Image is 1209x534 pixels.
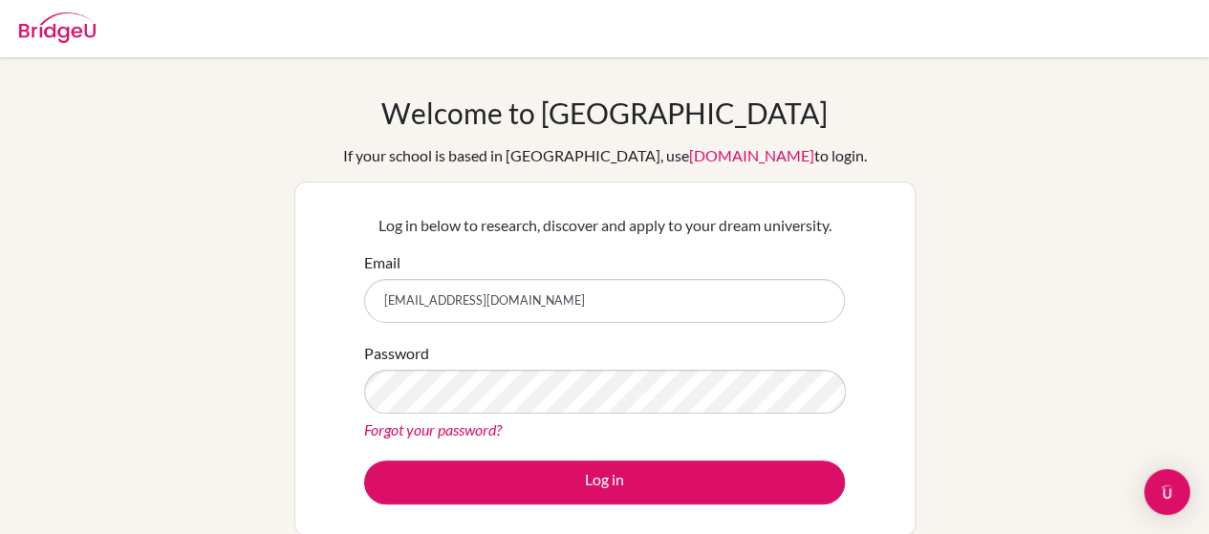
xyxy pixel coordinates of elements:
[364,420,502,438] a: Forgot your password?
[343,144,867,167] div: If your school is based in [GEOGRAPHIC_DATA], use to login.
[381,96,828,130] h1: Welcome to [GEOGRAPHIC_DATA]
[364,251,400,274] label: Email
[1144,469,1190,515] div: Open Intercom Messenger
[364,342,429,365] label: Password
[364,214,845,237] p: Log in below to research, discover and apply to your dream university.
[364,460,845,504] button: Log in
[689,146,814,164] a: [DOMAIN_NAME]
[19,12,96,43] img: Bridge-U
